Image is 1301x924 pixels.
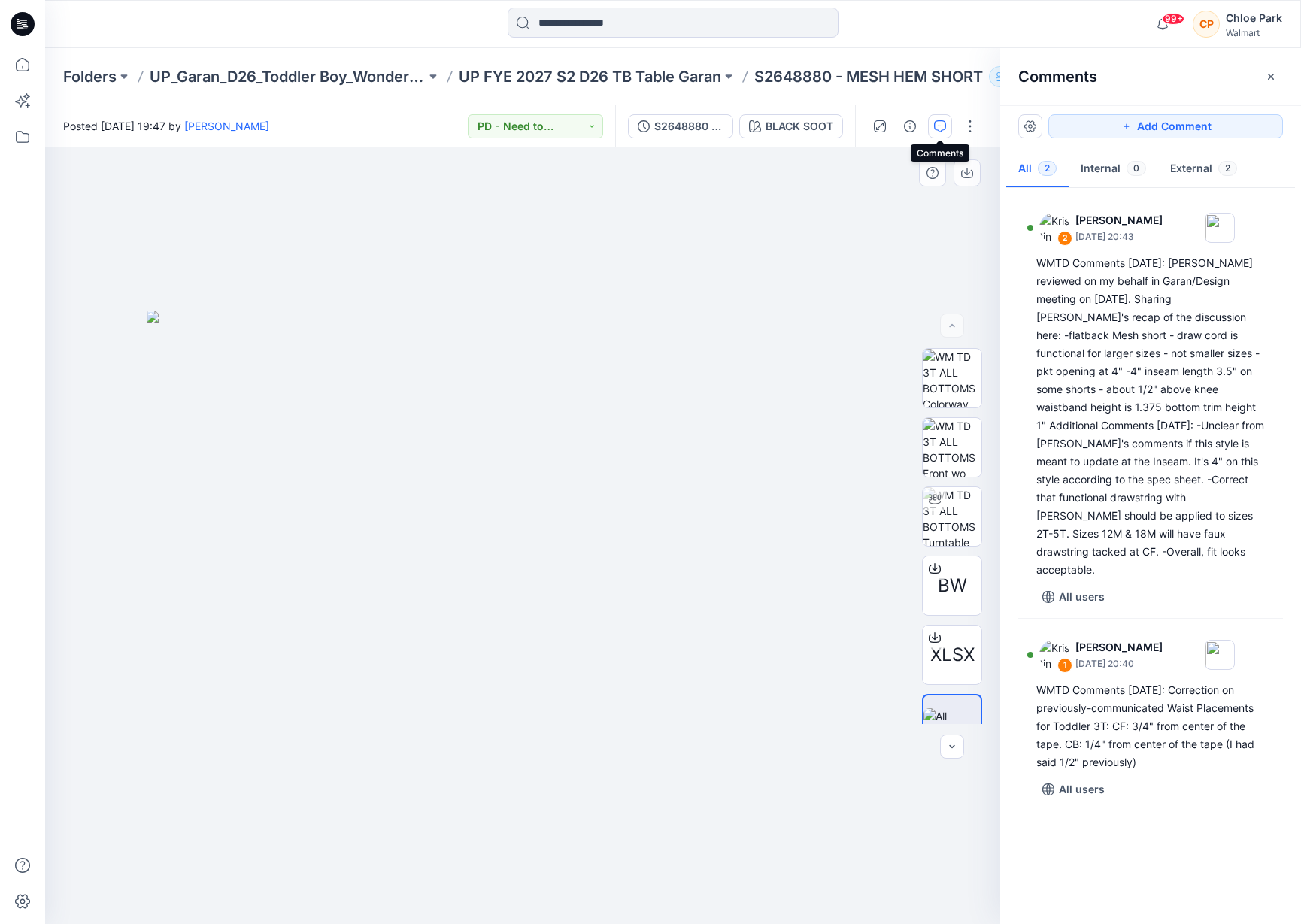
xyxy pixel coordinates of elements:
[923,349,981,407] img: WM TD 3T ALL BOTTOMS Colorway wo Avatar
[150,66,426,87] a: UP_Garan_D26_Toddler Boy_Wonder_Nation
[930,641,975,668] span: XLSX
[1048,114,1283,138] button: Add Comment
[923,708,981,740] img: All colorways
[184,120,269,132] a: [PERSON_NAME]
[923,418,981,477] img: WM TD 3T ALL BOTTOMS Front wo Avatar
[1057,658,1072,673] div: 1
[923,487,981,546] img: WM TD 3T ALL BOTTOMS Turntable with Avatar
[628,114,733,138] button: S2648880 - MESH HEM SHORT
[1193,11,1220,38] div: CP
[1036,681,1265,771] div: WMTD Comments [DATE]: Correction on previously-communicated Waist Placements for Toddler 3T: CF: ...
[1069,150,1158,189] button: Internal
[754,66,983,87] p: S2648880 - MESH HEM SHORT
[1036,585,1111,609] button: All users
[1158,150,1249,189] button: External
[1075,229,1163,244] p: [DATE] 20:43
[1127,161,1146,176] span: 0
[1036,777,1111,801] button: All users
[938,572,967,599] span: BW
[1226,27,1282,38] div: Walmart
[1039,640,1069,670] img: Kristin Veit
[1018,68,1097,86] h2: Comments
[1039,213,1069,243] img: Kristin Veit
[739,114,843,138] button: BLACK SOOT
[63,118,269,134] span: Posted [DATE] 19:47 by
[654,118,723,135] div: S2648880 - MESH HEM SHORT
[1006,150,1069,189] button: All
[766,118,833,135] div: BLACK SOOT
[1162,13,1184,25] span: 99+
[989,66,1039,87] button: 39
[1075,656,1163,671] p: [DATE] 20:40
[1218,161,1237,176] span: 2
[63,66,117,87] a: Folders
[1059,780,1105,798] p: All users
[1075,638,1163,656] p: [PERSON_NAME]
[1226,9,1282,27] div: Chloe Park
[1075,211,1163,229] p: [PERSON_NAME]
[898,114,922,138] button: Details
[1057,231,1072,246] div: 2
[1059,588,1105,606] p: All users
[459,66,721,87] a: UP FYE 2027 S2 D26 TB Table Garan
[1038,161,1057,176] span: 2
[1036,254,1265,579] div: WMTD Comments [DATE]: [PERSON_NAME] reviewed on my behalf in Garan/Design meeting on [DATE]. Shar...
